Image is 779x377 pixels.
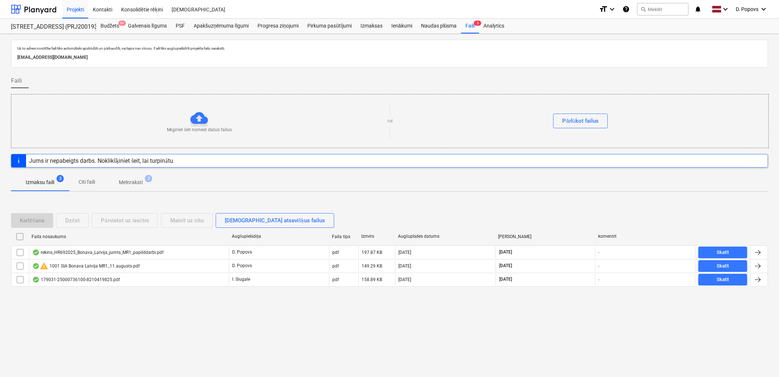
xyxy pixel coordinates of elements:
a: Naudas plūsma [417,19,461,33]
a: Galvenais līgums [124,19,171,33]
a: Izmaksas [356,19,387,33]
div: komentēt [598,234,692,239]
div: Augšupielādēja [232,234,326,239]
div: Augšuplādes datums [398,234,492,239]
div: - [598,250,599,255]
div: OCR pabeigts [32,263,40,269]
a: Analytics [479,19,509,33]
i: Zināšanu pamats [622,5,630,14]
div: Faila nosaukums [32,234,226,239]
div: [PERSON_NAME] [498,234,592,239]
a: Pirkuma pasūtījumi [303,19,356,33]
a: Ienākumi [387,19,417,33]
div: 158.89 KB [362,277,382,282]
p: Mēģiniet šeit nomest dažus failus [167,127,232,133]
a: Progresa ziņojumi [253,19,303,33]
i: format_size [599,5,608,14]
p: Melnraksti [119,179,143,186]
i: keyboard_arrow_down [759,5,768,14]
i: notifications [694,5,702,14]
div: 1001 SIA Bonava Latvija MR1_11.augusts.pdf [32,262,140,270]
span: 3 [56,175,64,182]
button: Skatīt [698,247,747,258]
p: D. Popovs [232,249,252,255]
div: [DEMOGRAPHIC_DATA] atsevišķus failus [225,216,325,225]
span: D. Popovs [736,6,758,12]
div: rekins_HR692025_Bonava_Latvija_jumts_MR1_papilddarbi.pdf [32,249,164,255]
span: 3 [474,21,481,26]
div: 179031-25000736100-8210419825.pdf [32,277,120,283]
div: - [598,263,599,269]
div: Skatīt [717,248,729,257]
a: Apakšuzņēmuma līgumi [189,19,253,33]
i: keyboard_arrow_down [608,5,617,14]
p: [EMAIL_ADDRESS][DOMAIN_NAME] [17,54,762,61]
span: 3 [145,175,152,182]
a: Faili3 [461,19,479,33]
div: OCR pabeigts [32,277,40,283]
span: [DATE] [498,249,513,255]
span: 9+ [118,21,126,26]
button: Pārlūkot failus [553,114,608,128]
div: Budžets [96,19,124,33]
span: [DATE] [498,276,513,283]
a: PSF [171,19,189,33]
div: Jums ir nepabeigts darbs. Noklikšķiniet šeit, lai turpinātu [29,157,173,164]
button: Meklēt [637,3,688,15]
div: Skatīt [717,262,729,270]
div: Faila tips [332,234,355,239]
p: vai [387,118,393,124]
span: [DATE] [498,263,513,269]
iframe: Chat Widget [742,342,779,377]
div: Skatīt [717,276,729,284]
p: D. Popovs [232,263,252,269]
div: 149.29 KB [362,263,382,269]
i: keyboard_arrow_down [721,5,730,14]
div: - [598,277,599,282]
div: OCR pabeigts [32,249,40,255]
span: warning [40,262,48,270]
div: Izmērs [361,234,392,239]
div: [STREET_ADDRESS] (PRJ2001934) 2601941 [11,23,87,31]
div: [DATE] [398,250,411,255]
div: [DATE] [398,263,411,269]
div: Pārlūkot failus [562,116,599,126]
p: Izmaksu faili [26,179,54,186]
div: pdf [332,277,339,282]
p: Uz šo adresi nosūtītie faili tiks automātiski apstrādāti un pārbaudīti, vai tajos nav vīrusu. Fai... [17,46,762,51]
div: pdf [332,263,339,269]
button: Skatīt [698,260,747,272]
div: 197.87 KB [362,250,382,255]
div: [DATE] [398,277,411,282]
div: Faili [461,19,479,33]
p: I. Siugale [232,276,250,283]
div: Mēģiniet šeit nomest dažus failusvaiPārlūkot failus [11,94,769,148]
span: search [640,6,646,12]
button: Skatīt [698,274,747,286]
div: pdf [332,250,339,255]
p: Citi faili [78,178,95,186]
a: Budžets9+ [96,19,124,33]
button: [DEMOGRAPHIC_DATA] atsevišķus failus [216,213,334,228]
span: Faili [11,76,22,85]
